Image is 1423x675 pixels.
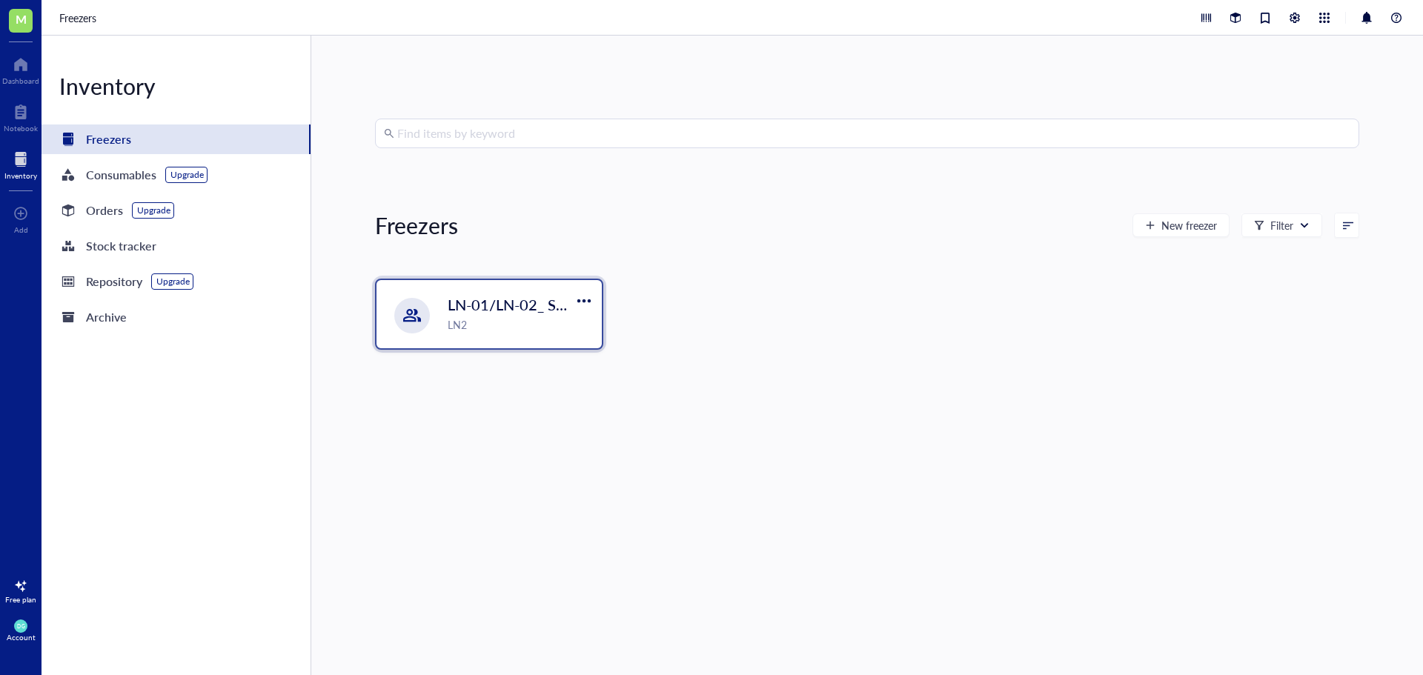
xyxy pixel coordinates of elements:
[42,71,311,101] div: Inventory
[375,210,458,240] div: Freezers
[4,100,38,133] a: Notebook
[86,129,131,150] div: Freezers
[14,225,28,234] div: Add
[2,76,39,85] div: Dashboard
[2,53,39,85] a: Dashboard
[1161,219,1217,231] span: New freezer
[16,10,27,28] span: M
[59,10,99,26] a: Freezers
[42,160,311,190] a: ConsumablesUpgrade
[17,623,24,629] span: DG
[42,196,311,225] a: OrdersUpgrade
[86,271,142,292] div: Repository
[1270,217,1293,233] div: Filter
[42,267,311,296] a: RepositoryUpgrade
[42,124,311,154] a: Freezers
[7,633,36,642] div: Account
[42,302,311,332] a: Archive
[4,147,37,180] a: Inventory
[170,169,204,181] div: Upgrade
[448,316,593,333] div: LN2
[86,200,123,221] div: Orders
[156,276,190,287] div: Upgrade
[86,164,156,185] div: Consumables
[1132,213,1230,237] button: New freezer
[4,171,37,180] div: Inventory
[42,231,311,261] a: Stock tracker
[86,236,156,256] div: Stock tracker
[4,124,38,133] div: Notebook
[448,294,750,315] span: LN-01/LN-02_ SMALL/BIG STORAGE ROOM
[5,595,36,604] div: Free plan
[137,205,170,216] div: Upgrade
[86,307,127,327] div: Archive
